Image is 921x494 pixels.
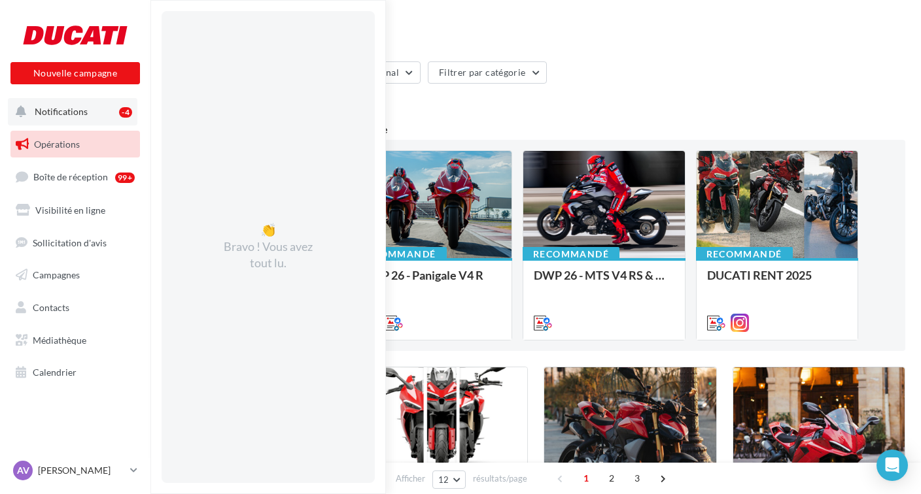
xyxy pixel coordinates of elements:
[576,468,597,489] span: 1
[350,247,447,261] div: Recommandé
[8,359,143,386] a: Calendrier
[166,124,905,135] div: 4 opérations recommandées par votre enseigne
[707,269,848,295] div: DUCATI RENT 2025
[877,450,908,481] div: Open Intercom Messenger
[696,247,793,261] div: Recommandé
[534,269,674,295] div: DWP 26 - MTS V4 RS & Diavel V4 RS
[33,237,107,248] span: Sollicitation d'avis
[33,269,80,280] span: Campagnes
[8,131,143,158] a: Opérations
[33,302,69,313] span: Contacts
[523,247,619,261] div: Recommandé
[10,458,140,483] a: AV [PERSON_NAME]
[17,464,29,477] span: AV
[428,61,547,84] button: Filtrer par catégorie
[438,474,449,485] span: 12
[166,21,905,41] div: Opérations marketing
[361,269,502,295] div: DWP 26 - Panigale V4 R
[8,294,143,321] a: Contacts
[8,261,143,289] a: Campagnes
[473,472,527,485] span: résultats/page
[33,335,86,346] span: Médiathèque
[627,468,648,489] span: 3
[10,62,140,84] button: Nouvelle campagne
[115,173,135,183] div: 99+
[601,468,622,489] span: 2
[8,197,143,224] a: Visibilité en ligne
[33,367,77,378] span: Calendrier
[8,98,137,125] button: Notifications -4
[38,464,125,477] p: [PERSON_NAME]
[396,472,425,485] span: Afficher
[119,107,132,118] div: -4
[35,106,88,117] span: Notifications
[8,327,143,354] a: Médiathèque
[432,470,466,489] button: 12
[34,139,80,150] span: Opérations
[35,205,105,216] span: Visibilité en ligne
[33,171,108,182] span: Boîte de réception
[8,163,143,191] a: Boîte de réception99+
[8,229,143,257] a: Sollicitation d'avis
